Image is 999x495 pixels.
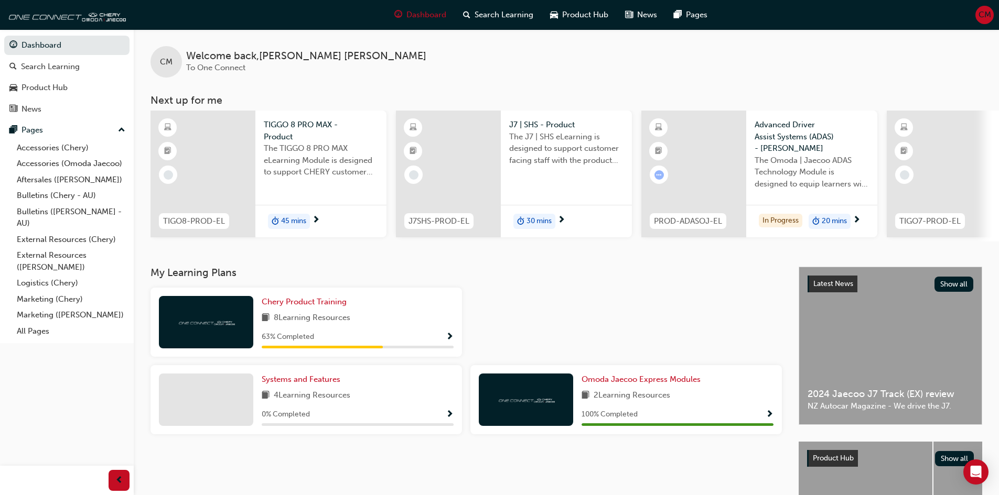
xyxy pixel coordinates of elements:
[582,389,589,402] span: book-icon
[813,454,854,463] span: Product Hub
[813,279,853,288] span: Latest News
[4,120,130,140] button: Pages
[655,121,662,135] span: learningResourceType_ELEARNING-icon
[186,50,426,62] span: Welcome back , [PERSON_NAME] [PERSON_NAME]
[807,450,974,467] a: Product HubShow all
[637,9,657,21] span: News
[13,307,130,323] a: Marketing ([PERSON_NAME])
[509,119,624,131] span: J7 | SHS - Product
[13,323,130,339] a: All Pages
[562,9,608,21] span: Product Hub
[262,297,347,306] span: Chery Product Training
[9,83,17,93] span: car-icon
[396,111,632,237] a: J7SHS-PROD-ELJ7 | SHS - ProductThe J7 | SHS eLearning is designed to support customer facing staf...
[134,94,999,106] h3: Next up for me
[9,105,17,114] span: news-icon
[799,267,982,425] a: Latest NewsShow all2024 Jaecoo J7 Track (EX) reviewNZ Autocar Magazine - We drive the J7.
[409,170,418,180] span: learningRecordVerb_NONE-icon
[853,216,861,225] span: next-icon
[281,215,306,227] span: 45 mins
[22,103,41,115] div: News
[808,276,973,292] a: Latest NewsShow all
[766,408,774,421] button: Show Progress
[312,216,320,225] span: next-icon
[4,78,130,97] a: Product Hub
[655,145,662,158] span: booktick-icon
[410,121,417,135] span: learningResourceType_ELEARNING-icon
[13,291,130,307] a: Marketing (Chery)
[151,267,782,279] h3: My Learning Plans
[151,111,386,237] a: TIGO8-PROD-ELTIGGO 8 PRO MAX - ProductThe TIGGO 8 PRO MAX eLearning Module is designed to support...
[446,410,454,420] span: Show Progress
[115,474,123,487] span: prev-icon
[4,100,130,119] a: News
[177,317,235,327] img: oneconnect
[759,214,802,228] div: In Progress
[527,215,552,227] span: 30 mins
[475,9,533,21] span: Search Learning
[594,389,670,402] span: 2 Learning Resources
[4,36,130,55] a: Dashboard
[654,215,722,227] span: PROD-ADASOJ-EL
[963,459,989,485] div: Open Intercom Messenger
[262,312,270,325] span: book-icon
[900,170,909,180] span: learningRecordVerb_NONE-icon
[262,389,270,402] span: book-icon
[272,215,279,228] span: duration-icon
[9,41,17,50] span: guage-icon
[755,155,869,190] span: The Omoda | Jaecoo ADAS Technology Module is designed to equip learners with essential knowledge ...
[557,216,565,225] span: next-icon
[164,170,173,180] span: learningRecordVerb_NONE-icon
[186,63,245,72] span: To One Connect
[899,215,961,227] span: TIGO7-PROD-EL
[160,56,173,68] span: CM
[822,215,847,227] span: 20 mins
[674,8,682,21] span: pages-icon
[262,296,351,308] a: Chery Product Training
[935,451,974,466] button: Show all
[509,131,624,167] span: The J7 | SHS eLearning is designed to support customer facing staff with the product and sales in...
[755,119,869,155] span: Advanced Driver Assist Systems (ADAS) - [PERSON_NAME]
[4,57,130,76] a: Search Learning
[410,145,417,158] span: booktick-icon
[808,400,973,412] span: NZ Autocar Magazine - We drive the J7.
[13,204,130,232] a: Bulletins ([PERSON_NAME] - AU)
[274,312,350,325] span: 8 Learning Resources
[654,170,664,180] span: learningRecordVerb_ATTEMPT-icon
[13,275,130,291] a: Logistics (Chery)
[164,145,171,158] span: booktick-icon
[262,331,314,343] span: 63 % Completed
[446,333,454,342] span: Show Progress
[455,4,542,26] a: search-iconSearch Learning
[582,375,701,384] span: Omoda Jaecoo Express Modules
[900,121,908,135] span: learningResourceType_ELEARNING-icon
[394,8,402,21] span: guage-icon
[13,140,130,156] a: Accessories (Chery)
[582,409,638,421] span: 100 % Completed
[665,4,716,26] a: pages-iconPages
[979,9,991,21] span: CM
[262,373,345,386] a: Systems and Features
[118,124,125,137] span: up-icon
[9,62,17,72] span: search-icon
[22,82,68,94] div: Product Hub
[13,247,130,275] a: External Resources ([PERSON_NAME])
[13,172,130,188] a: Aftersales ([PERSON_NAME])
[542,4,617,26] a: car-iconProduct Hub
[446,408,454,421] button: Show Progress
[262,409,310,421] span: 0 % Completed
[550,8,558,21] span: car-icon
[13,156,130,172] a: Accessories (Omoda Jaecoo)
[262,375,340,384] span: Systems and Features
[13,232,130,248] a: External Resources (Chery)
[274,389,350,402] span: 4 Learning Resources
[409,215,469,227] span: J7SHS-PROD-EL
[934,277,974,292] button: Show all
[163,215,225,227] span: TIGO8-PROD-EL
[264,142,378,178] span: The TIGGO 8 PRO MAX eLearning Module is designed to support CHERY customer facing staff with the ...
[517,215,524,228] span: duration-icon
[766,410,774,420] span: Show Progress
[5,4,126,25] img: oneconnect
[617,4,665,26] a: news-iconNews
[406,9,446,21] span: Dashboard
